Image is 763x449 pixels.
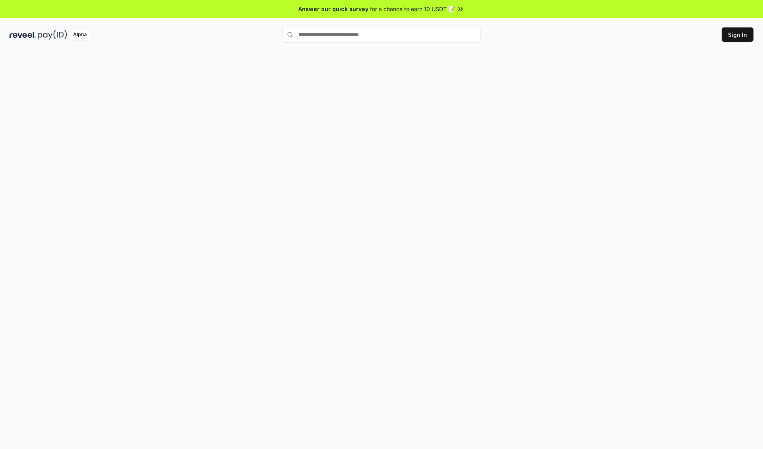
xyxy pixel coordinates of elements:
span: Answer our quick survey [298,5,368,13]
div: Alpha [69,30,91,40]
span: for a chance to earn 10 USDT 📝 [370,5,455,13]
img: reveel_dark [10,30,36,40]
button: Sign In [722,27,753,42]
img: pay_id [38,30,67,40]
